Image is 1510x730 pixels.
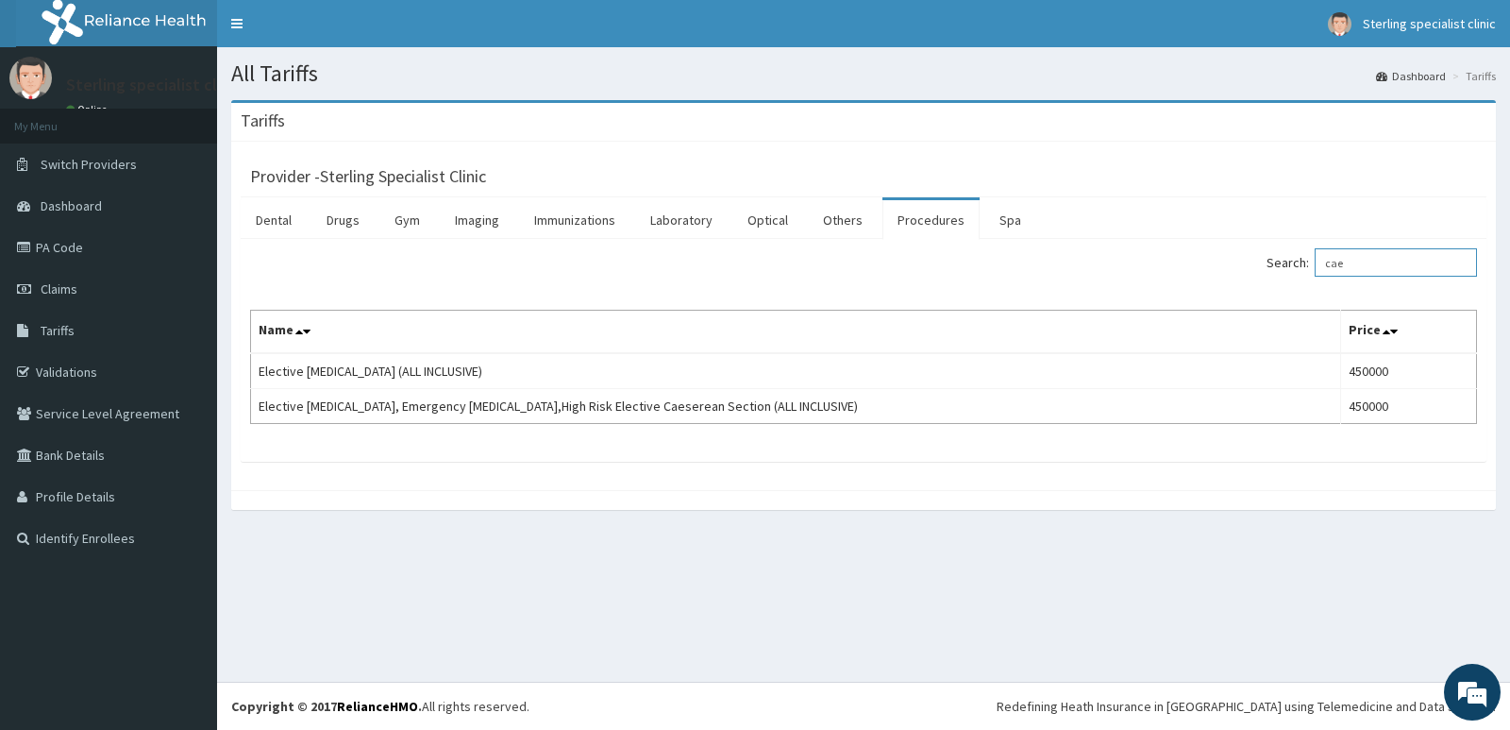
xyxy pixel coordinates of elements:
span: Tariffs [41,322,75,339]
h3: Tariffs [241,112,285,129]
a: Gym [379,200,435,240]
a: Laboratory [635,200,728,240]
h3: Provider - Sterling Specialist Clinic [250,168,486,185]
a: Others [808,200,878,240]
td: Elective [MEDICAL_DATA], Emergency [MEDICAL_DATA],High Risk Elective Caeserean Section (ALL INCLU... [251,389,1341,424]
label: Search: [1267,248,1477,277]
h1: All Tariffs [231,61,1496,86]
span: Dashboard [41,197,102,214]
a: Imaging [440,200,514,240]
td: 450000 [1341,389,1477,424]
footer: All rights reserved. [217,682,1510,730]
a: Online [66,103,111,116]
td: Elective [MEDICAL_DATA] (ALL INCLUSIVE) [251,353,1341,389]
textarea: Type your message and hit 'Enter' [9,516,360,582]
img: User Image [1328,12,1351,36]
input: Search: [1315,248,1477,277]
td: 450000 [1341,353,1477,389]
a: Drugs [311,200,375,240]
a: Optical [732,200,803,240]
img: d_794563401_company_1708531726252_794563401 [35,94,76,142]
a: Dashboard [1376,68,1446,84]
th: Price [1341,311,1477,354]
span: Sterling specialist clinic [1363,15,1496,32]
strong: Copyright © 2017 . [231,698,422,715]
a: Procedures [882,200,980,240]
span: Claims [41,280,77,297]
th: Name [251,311,1341,354]
a: Dental [241,200,307,240]
div: Redefining Heath Insurance in [GEOGRAPHIC_DATA] using Telemedicine and Data Science! [997,697,1496,716]
a: RelianceHMO [337,698,418,715]
span: We're online! [109,238,260,429]
div: Chat with us now [98,106,317,130]
a: Spa [984,200,1036,240]
a: Immunizations [519,200,630,240]
li: Tariffs [1448,68,1496,84]
div: Minimize live chat window [310,9,355,55]
img: User Image [9,57,52,99]
p: Sterling specialist clinic [66,76,243,93]
span: Switch Providers [41,156,137,173]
